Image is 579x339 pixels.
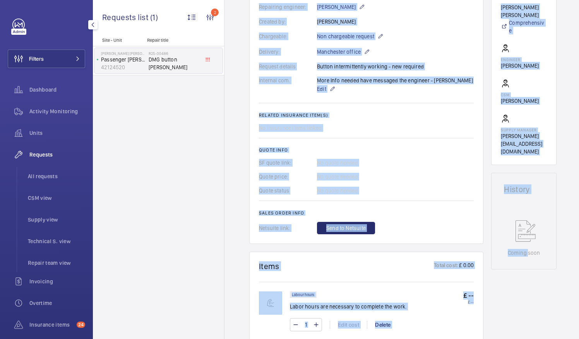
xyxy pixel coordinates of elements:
[29,278,85,285] span: Invoicing
[29,321,74,329] span: Insurance items
[501,57,539,62] p: Engineer
[501,62,539,70] p: [PERSON_NAME]
[317,85,326,93] span: Edit
[259,261,279,271] h1: Items
[317,222,375,234] button: Send to Netsuite
[501,128,547,132] p: Supply manager
[259,210,474,216] h2: Sales order info
[501,97,539,105] p: [PERSON_NAME]
[434,261,458,271] p: Total cost:
[28,172,85,180] span: All requests
[102,12,150,22] span: Requests list
[290,303,407,310] p: Labor hours are necessary to complete the work.
[317,32,374,40] span: Non chargeable request
[28,194,85,202] span: CSM view
[29,299,85,307] span: Overtime
[29,107,85,115] span: Activity Monitoring
[259,291,282,315] img: muscle-sm.svg
[292,293,315,296] p: Labour hours
[147,37,198,43] p: Repair title
[463,291,474,300] p: £ --
[367,321,398,329] div: Delete
[149,56,200,71] span: DMG button [PERSON_NAME]
[93,37,144,43] p: Site - Unit
[463,300,474,304] p: £ --
[259,147,474,153] h2: Quote info
[501,19,547,34] a: Comprehensive
[326,224,366,232] span: Send to Netsuite
[101,51,146,56] p: [PERSON_NAME] [PERSON_NAME], [GEOGRAPHIC_DATA]
[28,237,85,245] span: Technical S. view
[501,3,547,19] p: [PERSON_NAME] [PERSON_NAME]
[501,132,547,155] p: [PERSON_NAME][EMAIL_ADDRESS][DOMAIN_NAME]
[28,216,85,223] span: Supply view
[77,322,85,328] span: 24
[259,112,474,118] h2: Related insurance item(s)
[508,249,540,257] p: Coming soon
[504,186,544,193] h1: History
[458,261,474,271] p: £ 0.00
[29,151,85,158] span: Requests
[101,63,146,71] p: 42124520
[149,51,200,56] h2: R25-00486
[29,86,85,94] span: Dashboard
[317,2,365,12] p: [PERSON_NAME]
[501,92,539,97] p: CSM
[8,49,85,68] button: Filters
[29,129,85,137] span: Units
[28,259,85,267] span: Repair team view
[317,47,370,56] p: Manchester office
[101,56,146,63] p: Passenger [PERSON_NAME]
[29,55,44,63] span: Filters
